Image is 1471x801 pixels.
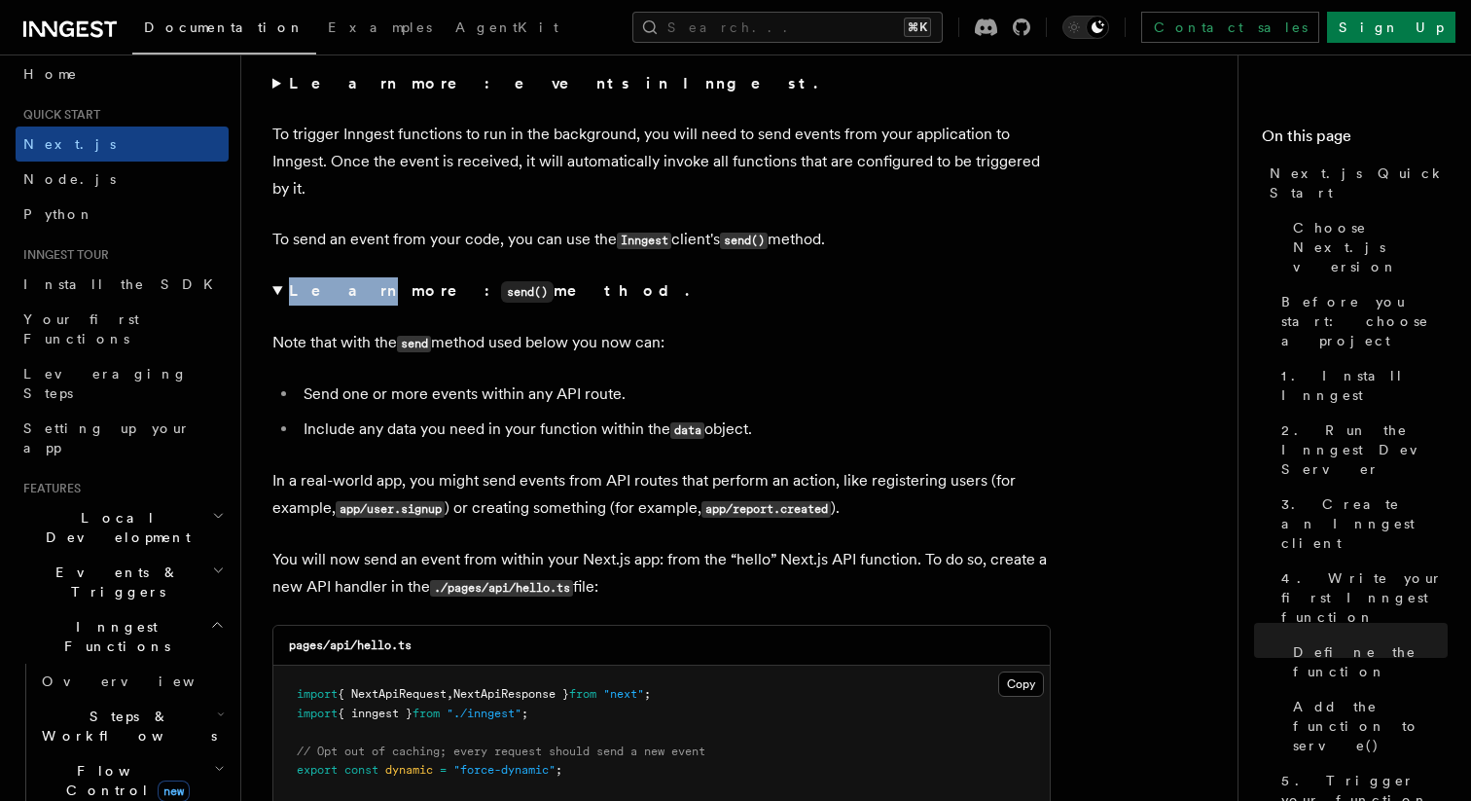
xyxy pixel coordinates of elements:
[16,481,81,496] span: Features
[16,302,229,356] a: Your first Functions
[272,226,1051,254] p: To send an event from your code, you can use the client's method.
[1274,358,1448,413] a: 1. Install Inngest
[16,555,229,609] button: Events & Triggers
[1274,284,1448,358] a: Before you start: choose a project
[289,281,693,300] strong: Learn more: method.
[440,763,447,777] span: =
[16,411,229,465] a: Setting up your app
[297,745,705,758] span: // Opt out of caching; every request should send a new event
[1262,125,1448,156] h4: On this page
[1327,12,1455,43] a: Sign Up
[455,19,558,35] span: AgentKit
[23,276,225,292] span: Install the SDK
[272,546,1051,601] p: You will now send an event from within your Next.js app: from the “hello” Next.js API function. T...
[338,687,447,701] span: { NextApiRequest
[338,707,413,720] span: { inngest }
[1141,12,1319,43] a: Contact sales
[632,12,943,43] button: Search...⌘K
[144,19,305,35] span: Documentation
[670,422,704,439] code: data
[453,763,556,777] span: "force-dynamic"
[1281,420,1448,479] span: 2. Run the Inngest Dev Server
[998,672,1044,697] button: Copy
[501,281,554,303] code: send()
[1270,164,1448,202] span: Next.js Quick Start
[336,501,445,518] code: app/user.signup
[16,162,229,197] a: Node.js
[34,761,214,800] span: Flow Control
[453,687,569,701] span: NextApiResponse }
[272,467,1051,523] p: In a real-world app, you might send events from API routes that perform an action, like registeri...
[23,64,78,84] span: Home
[556,763,562,777] span: ;
[34,664,229,699] a: Overview
[297,707,338,720] span: import
[272,70,1051,97] summary: Learn more: events in Inngest.
[16,500,229,555] button: Local Development
[272,277,1051,306] summary: Learn more:send()method.
[16,609,229,664] button: Inngest Functions
[23,171,116,187] span: Node.js
[1293,642,1448,681] span: Define the function
[16,617,210,656] span: Inngest Functions
[132,6,316,55] a: Documentation
[1285,635,1448,689] a: Define the function
[447,707,521,720] span: "./inngest"
[569,687,596,701] span: from
[1285,210,1448,284] a: Choose Next.js version
[23,420,191,455] span: Setting up your app
[720,233,768,249] code: send()
[289,638,412,652] code: pages/api/hello.ts
[16,127,229,162] a: Next.js
[23,366,188,401] span: Leveraging Steps
[298,416,1051,444] li: Include any data you need in your function within the object.
[1281,568,1448,627] span: 4. Write your first Inngest function
[16,508,212,547] span: Local Development
[413,707,440,720] span: from
[1293,697,1448,755] span: Add the function to serve()
[272,329,1051,357] p: Note that with the method used below you now can:
[16,56,229,91] a: Home
[23,136,116,152] span: Next.js
[23,206,94,222] span: Python
[1274,561,1448,635] a: 4. Write your first Inngest function
[34,699,229,753] button: Steps & Workflows
[42,674,242,689] span: Overview
[447,687,453,701] span: ,
[603,687,644,701] span: "next"
[1285,689,1448,763] a: Add the function to serve()
[385,763,433,777] span: dynamic
[344,763,378,777] span: const
[1274,413,1448,487] a: 2. Run the Inngest Dev Server
[297,687,338,701] span: import
[904,18,931,37] kbd: ⌘K
[430,580,573,597] code: ./pages/api/hello.ts
[617,233,671,249] code: Inngest
[1281,292,1448,350] span: Before you start: choose a project
[297,763,338,777] span: export
[16,247,109,263] span: Inngest tour
[1262,156,1448,210] a: Next.js Quick Start
[1281,366,1448,405] span: 1. Install Inngest
[397,336,431,352] code: send
[1062,16,1109,39] button: Toggle dark mode
[16,197,229,232] a: Python
[1274,487,1448,561] a: 3. Create an Inngest client
[328,19,432,35] span: Examples
[644,687,651,701] span: ;
[16,563,212,601] span: Events & Triggers
[521,707,528,720] span: ;
[289,74,821,92] strong: Learn more: events in Inngest.
[16,267,229,302] a: Install the SDK
[444,6,570,53] a: AgentKit
[272,121,1051,202] p: To trigger Inngest functions to run in the background, you will need to send events from your app...
[298,381,1051,408] li: Send one or more events within any API route.
[23,311,139,346] span: Your first Functions
[316,6,444,53] a: Examples
[16,107,100,123] span: Quick start
[16,356,229,411] a: Leveraging Steps
[1281,494,1448,553] span: 3. Create an Inngest client
[34,707,217,746] span: Steps & Workflows
[1293,218,1448,276] span: Choose Next.js version
[701,501,831,518] code: app/report.created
